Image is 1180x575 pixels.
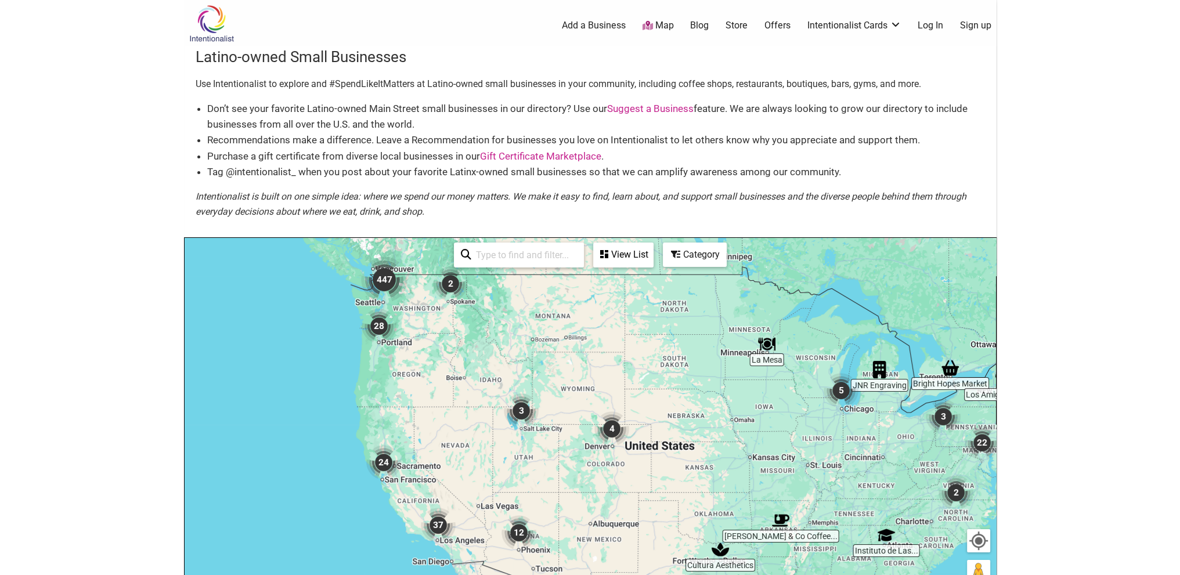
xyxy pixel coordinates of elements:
a: Sign up [960,19,991,32]
a: Gift Certificate Marketplace [480,150,601,162]
a: Log In [918,19,943,32]
input: Type to find and filter... [471,244,577,266]
div: Type to search and filter [454,243,584,267]
li: Tag @intentionalist_ when you post about your favorite Latinx-owned small businesses so that we c... [207,164,985,180]
div: La Mesa [753,331,780,357]
li: Don’t see your favorite Latino-owned Main Street small businesses in our directory? Use our featu... [207,101,985,132]
h3: Latino-owned Small Businesses [196,46,985,67]
div: Category [664,244,726,266]
div: 4 [590,407,634,451]
button: Your Location [967,529,990,552]
li: Purchase a gift certificate from diverse local businesses in our . [207,149,985,164]
div: Los Amigos Mexican Restaurant [991,366,1017,392]
div: 2 [428,262,472,306]
a: Intentionalist Cards [807,19,901,32]
a: Blog [690,19,709,32]
div: 37 [416,503,460,547]
p: Use Intentionalist to explore and #SpendLikeItMatters at Latino-owned small businesses in your co... [196,77,985,92]
a: Add a Business [562,19,626,32]
div: 22 [960,421,1004,465]
a: Map [642,19,673,32]
div: 12 [497,511,541,555]
a: Offers [764,19,791,32]
a: Suggest a Business [607,103,694,114]
div: 447 [356,252,412,308]
div: 24 [362,440,406,484]
em: Intentionalist is built on one simple idea: where we spend our money matters. We make it easy to ... [196,191,966,217]
div: 5 [819,368,863,413]
div: JNR Engraving [866,356,893,383]
div: Bright Hopes Market [937,355,964,381]
a: Store [726,19,748,32]
div: 28 [357,304,401,348]
div: View List [594,244,652,266]
li: Recommendations make a difference. Leave a Recommendation for businesses you love on Intentionali... [207,132,985,148]
div: Cultura Aesthetics [707,536,734,563]
img: Intentionalist [184,5,239,42]
div: Fidel & Co Coffee Roasters [767,507,794,534]
div: 3 [921,395,965,439]
div: See a list of the visible businesses [593,243,654,267]
div: 3 [499,389,543,433]
div: Instituto de Las Américas [873,522,900,548]
div: Filter by category [663,243,727,267]
div: 2 [934,471,978,515]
